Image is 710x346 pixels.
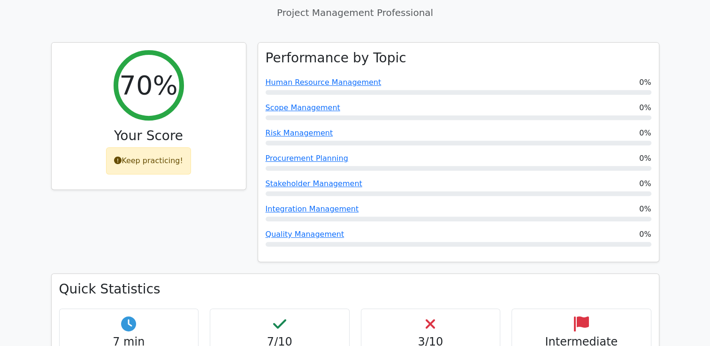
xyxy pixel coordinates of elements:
span: 0% [639,229,651,240]
span: 0% [639,178,651,189]
h3: Quick Statistics [59,281,651,297]
div: Keep practicing! [106,147,191,174]
a: Risk Management [266,128,333,137]
p: Project Management Professional [51,6,659,20]
a: Human Resource Management [266,78,382,87]
a: Quality Management [266,230,344,239]
a: Integration Management [266,204,359,213]
span: 0% [639,102,651,113]
h3: Performance by Topic [266,50,406,66]
span: 0% [639,203,651,215]
a: Procurement Planning [266,154,348,163]
a: Scope Management [266,103,340,112]
a: Stakeholder Management [266,179,362,188]
span: 0% [639,153,651,164]
h2: 70% [119,69,177,101]
h3: Your Score [59,128,238,144]
span: 0% [639,77,651,88]
span: 0% [639,128,651,139]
